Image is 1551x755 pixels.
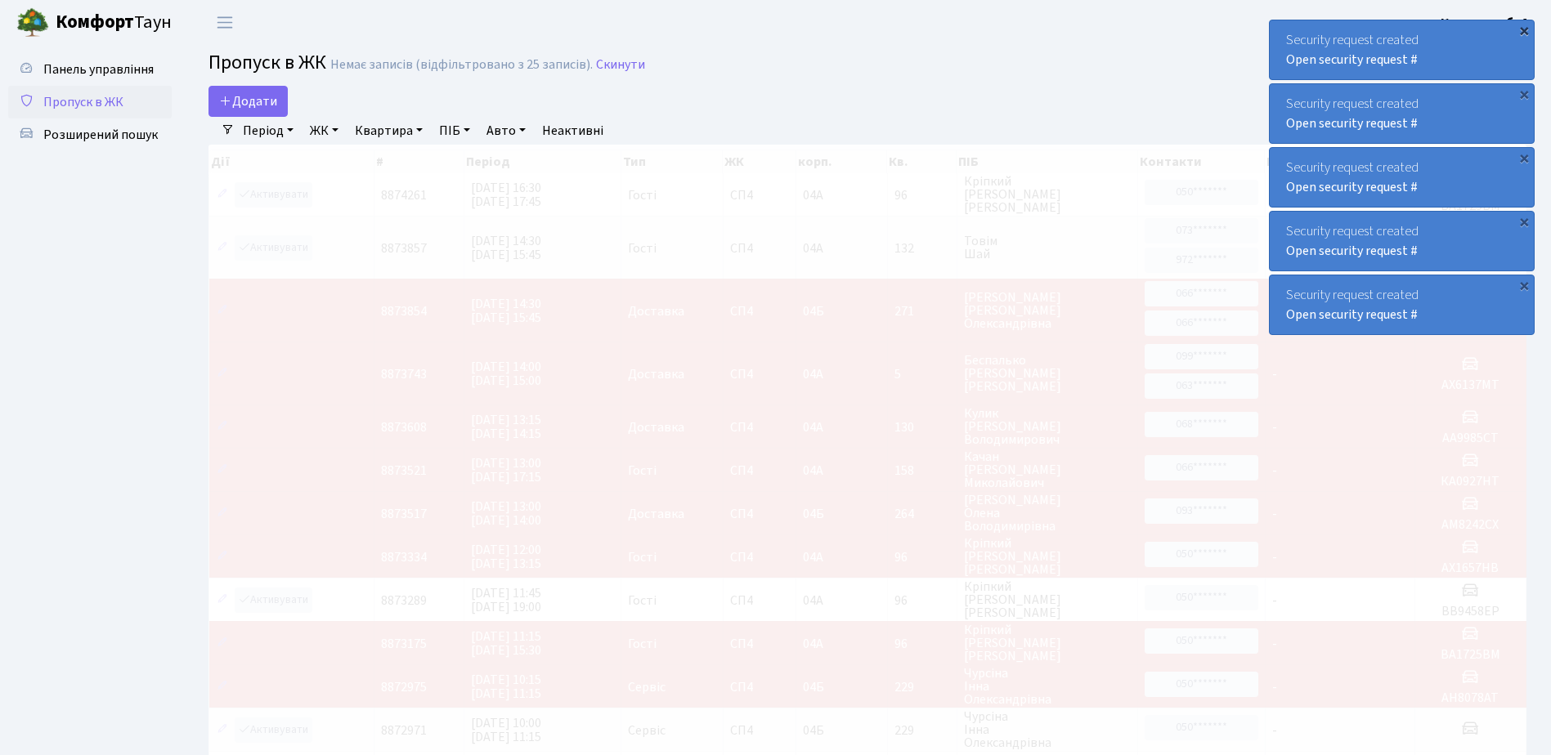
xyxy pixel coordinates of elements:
div: Security request created [1270,20,1534,79]
a: Пропуск в ЖК [8,86,172,118]
span: Пропуск в ЖК [208,48,326,77]
div: Немає записів (відфільтровано з 25 записів). [330,57,593,73]
a: Open security request # [1286,51,1418,69]
img: logo.png [16,7,49,39]
a: Open security request # [1286,114,1418,132]
div: × [1516,213,1532,230]
a: Панель управління [8,53,172,86]
span: Додати [219,92,277,110]
a: Період [236,117,300,145]
div: Security request created [1270,148,1534,207]
a: Open security request # [1286,242,1418,260]
button: Переключити навігацію [204,9,245,36]
a: Квартира [348,117,429,145]
div: × [1516,22,1532,38]
a: Open security request # [1286,306,1418,324]
a: ПІБ [433,117,477,145]
a: ЖК [303,117,345,145]
b: Комфорт [56,9,134,35]
a: Додати [208,86,288,117]
a: Open security request # [1286,178,1418,196]
span: Розширений пошук [43,126,158,144]
div: Security request created [1270,212,1534,270]
span: Пропуск в ЖК [43,93,123,111]
div: Security request created [1270,84,1534,143]
span: Таун [56,9,172,37]
b: Консьєрж б. 4. [1441,14,1531,32]
div: Security request created [1270,275,1534,334]
div: × [1516,86,1532,102]
div: × [1516,277,1532,293]
a: Неактивні [536,117,610,145]
a: Авто [480,117,532,145]
a: Консьєрж б. 4. [1441,13,1531,33]
a: Розширений пошук [8,118,172,151]
a: Скинути [596,57,645,73]
span: Панель управління [43,60,154,78]
div: × [1516,150,1532,166]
